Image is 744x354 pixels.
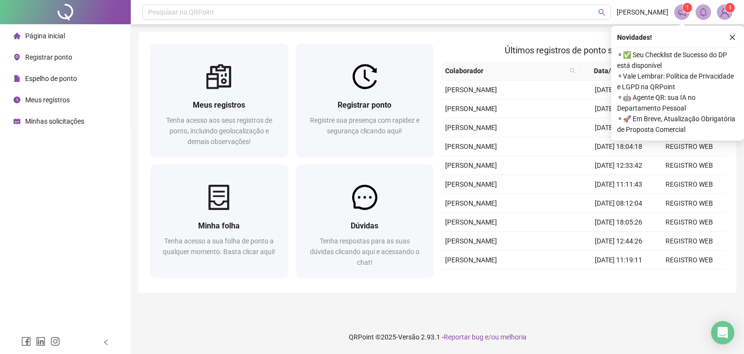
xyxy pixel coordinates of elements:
[728,4,732,11] span: 1
[568,64,577,78] span: search
[398,333,419,341] span: Versão
[198,221,240,230] span: Minha folha
[583,175,654,194] td: [DATE] 11:11:43
[583,194,654,213] td: [DATE] 08:12:04
[654,194,725,213] td: REGISTRO WEB
[351,221,378,230] span: Dúvidas
[338,100,391,110] span: Registrar ponto
[583,118,654,137] td: [DATE] 08:13:32
[654,213,725,232] td: REGISTRO WEB
[583,213,654,232] td: [DATE] 18:05:26
[25,96,70,104] span: Meus registros
[682,3,692,13] sup: 1
[617,7,668,17] span: [PERSON_NAME]
[654,251,725,270] td: REGISTRO WEB
[103,339,109,346] span: left
[583,80,654,99] td: [DATE] 13:11:57
[193,100,245,110] span: Meus registros
[150,44,288,157] a: Meus registrosTenha acesso aos seus registros de ponto, incluindo geolocalização e demais observa...
[699,8,708,16] span: bell
[21,337,31,346] span: facebook
[445,143,497,150] span: [PERSON_NAME]
[310,116,419,135] span: Registre sua presença com rapidez e segurança clicando aqui!
[583,156,654,175] td: [DATE] 12:33:42
[444,333,527,341] span: Reportar bug e/ou melhoria
[445,161,497,169] span: [PERSON_NAME]
[25,53,72,61] span: Registrar ponto
[598,9,605,16] span: search
[445,218,497,226] span: [PERSON_NAME]
[617,49,738,71] span: ⚬ ✅ Seu Checklist de Sucesso do DP está disponível
[617,92,738,113] span: ⚬ 🤖 Agente QR: sua IA no Departamento Pessoal
[445,65,566,76] span: Colaborador
[14,97,20,103] span: clock-circle
[505,45,661,55] span: Últimos registros de ponto sincronizados
[131,320,744,354] footer: QRPoint © 2025 - 2.93.1 -
[617,71,738,92] span: ⚬ Vale Lembrar: Política de Privacidade e LGPD na QRPoint
[570,68,575,74] span: search
[583,270,654,289] td: [DATE] 08:14:07
[25,117,84,125] span: Minhas solicitações
[579,62,648,80] th: Data/Hora
[25,32,65,40] span: Página inicial
[296,44,434,157] a: Registrar pontoRegistre sua presença com rapidez e segurança clicando aqui!
[654,232,725,251] td: REGISTRO WEB
[617,113,738,135] span: ⚬ 🚀 Em Breve, Atualização Obrigatória de Proposta Comercial
[163,237,275,256] span: Tenha acesso a sua folha de ponto a qualquer momento. Basta clicar aqui!
[583,99,654,118] td: [DATE] 11:36:38
[445,237,497,245] span: [PERSON_NAME]
[166,116,272,145] span: Tenha acesso aos seus registros de ponto, incluindo geolocalização e demais observações!
[717,5,732,19] img: 84436
[654,156,725,175] td: REGISTRO WEB
[445,86,497,94] span: [PERSON_NAME]
[14,32,20,39] span: home
[445,256,497,264] span: [PERSON_NAME]
[445,199,497,207] span: [PERSON_NAME]
[25,75,77,82] span: Espelho de ponto
[296,164,434,277] a: DúvidasTenha respostas para as suas dúvidas clicando aqui e acessando o chat!
[654,270,725,289] td: REGISTRO WEB
[654,175,725,194] td: REGISTRO WEB
[14,54,20,61] span: environment
[583,251,654,270] td: [DATE] 11:19:11
[686,4,689,11] span: 1
[678,8,686,16] span: notification
[14,118,20,125] span: schedule
[583,137,654,156] td: [DATE] 18:04:18
[725,3,735,13] sup: Atualize o seu contato no menu Meus Dados
[445,124,497,131] span: [PERSON_NAME]
[583,232,654,251] td: [DATE] 12:44:26
[14,75,20,82] span: file
[445,105,497,113] span: [PERSON_NAME]
[617,32,652,43] span: Novidades !
[310,237,419,266] span: Tenha respostas para as suas dúvidas clicando aqui e acessando o chat!
[711,321,734,344] div: Open Intercom Messenger
[654,137,725,156] td: REGISTRO WEB
[150,164,288,277] a: Minha folhaTenha acesso a sua folha de ponto a qualquer momento. Basta clicar aqui!
[36,337,46,346] span: linkedin
[729,34,736,41] span: close
[583,65,636,76] span: Data/Hora
[50,337,60,346] span: instagram
[445,180,497,188] span: [PERSON_NAME]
